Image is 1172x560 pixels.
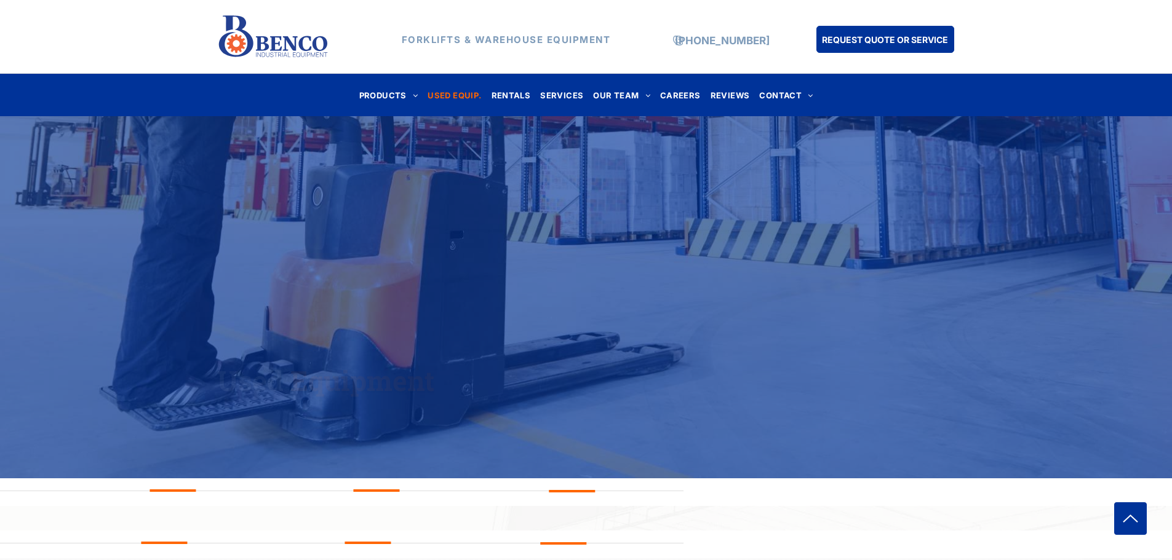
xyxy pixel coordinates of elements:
[487,87,536,103] a: RENTALS
[588,87,655,103] a: OUR TEAM
[675,34,770,47] a: [PHONE_NUMBER]
[816,26,954,53] a: REQUEST QUOTE OR SERVICE
[822,28,948,51] span: REQUEST QUOTE OR SERVICE
[655,87,706,103] a: CAREERS
[354,87,423,103] a: PRODUCTS
[290,362,434,398] span: Equipment
[423,87,486,103] a: USED EQUIP.
[402,34,611,45] strong: FORKLIFTS & WAREHOUSE EQUIPMENT
[754,87,818,103] a: CONTACT
[217,362,284,398] span: Used
[706,87,755,103] a: REVIEWS
[535,87,588,103] a: SERVICES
